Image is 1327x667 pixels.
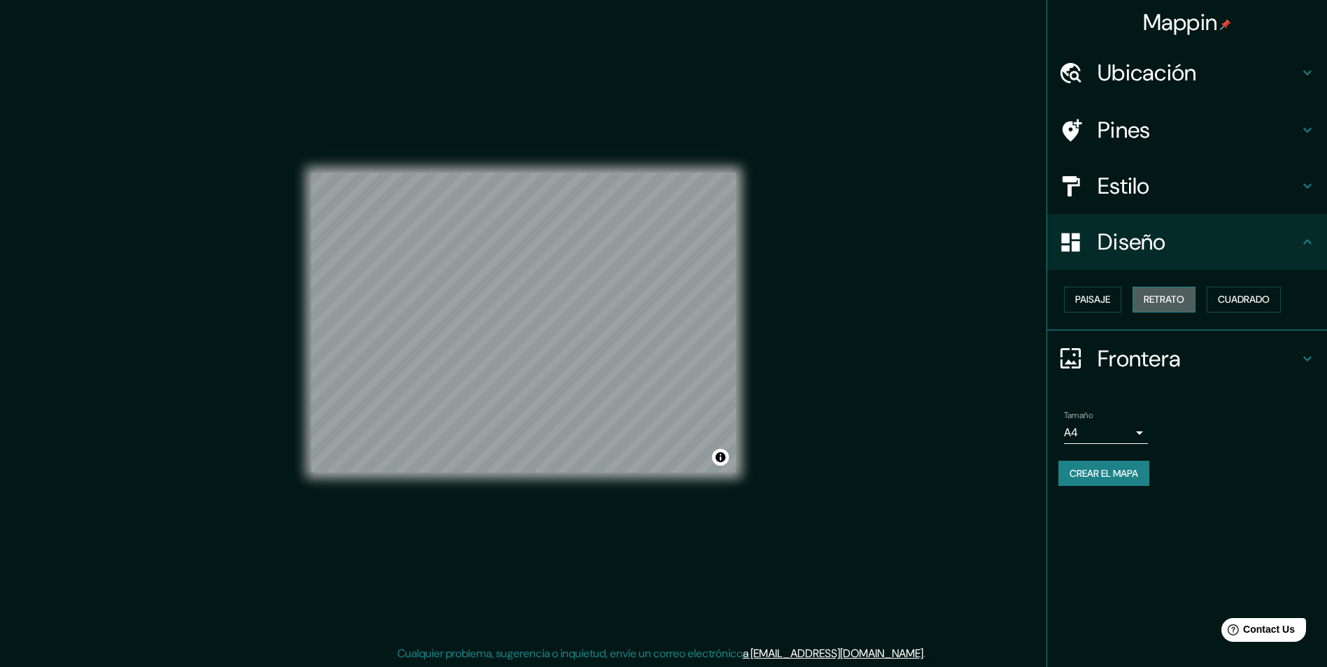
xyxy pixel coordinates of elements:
font: Mappin [1143,8,1218,37]
h4: Pines [1098,116,1299,144]
div: A4 [1064,422,1148,444]
font: Crear el mapa [1070,465,1138,482]
button: Paisaje [1064,287,1121,313]
div: Frontera [1047,331,1327,387]
font: Paisaje [1075,291,1110,308]
h4: Diseño [1098,228,1299,256]
div: Diseño [1047,214,1327,270]
label: Tamaño [1064,409,1093,421]
div: . [928,645,930,662]
button: Cuadrado [1207,287,1281,313]
canvas: Mapa [311,173,736,473]
h4: Frontera [1098,345,1299,373]
a: a [EMAIL_ADDRESS][DOMAIN_NAME] [743,646,923,661]
div: Estilo [1047,158,1327,214]
font: Retrato [1144,291,1184,308]
p: Cualquier problema, sugerencia o inquietud, envíe un correo electrónico . [397,645,925,662]
button: Crear el mapa [1058,461,1149,487]
img: pin-icon.png [1220,19,1231,30]
button: Retrato [1133,287,1195,313]
font: Cuadrado [1218,291,1270,308]
h4: Ubicación [1098,59,1299,87]
div: Ubicación [1047,45,1327,101]
button: Alternar atribución [712,449,729,466]
div: . [925,645,928,662]
div: Pines [1047,102,1327,158]
iframe: Help widget launcher [1202,612,1312,652]
h4: Estilo [1098,172,1299,200]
